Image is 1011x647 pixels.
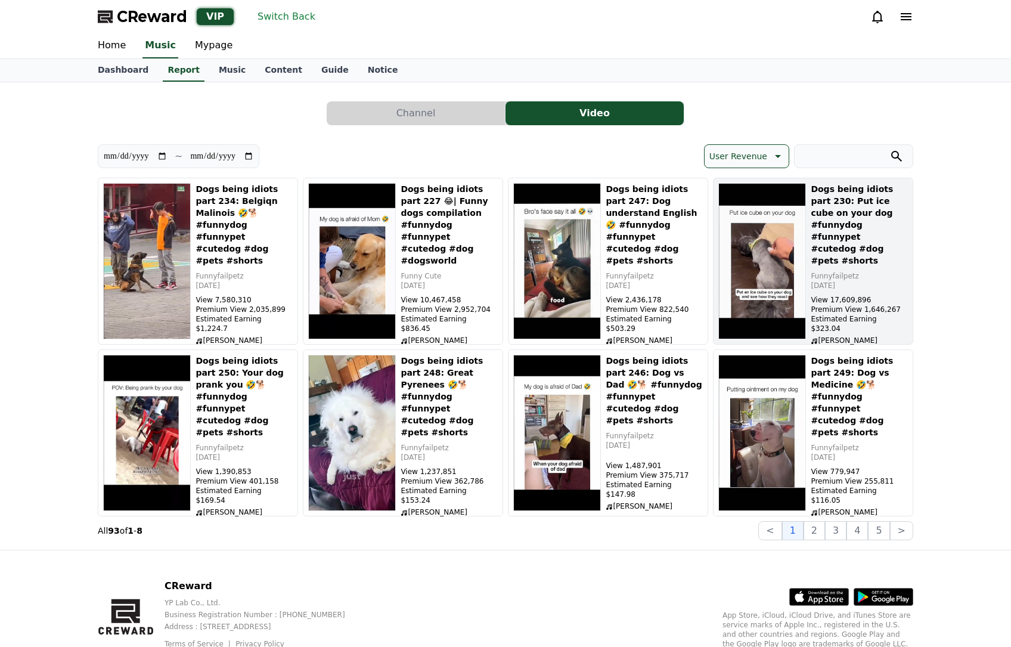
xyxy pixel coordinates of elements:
p: Funnyfailpetz [196,271,293,281]
h5: Dogs being idiots part 250: Your dog prank you 🤣🐕 #funnydog #funnypet #cutedog #dog #pets #shorts [196,355,293,438]
button: Dogs being idiots part 250: Your dog prank you 🤣🐕 #funnydog #funnypet #cutedog #dog #pets #shorts... [98,349,298,516]
a: Dashboard [88,59,158,82]
a: Notice [358,59,408,82]
p: Funnyfailpetz [811,443,908,453]
p: [DATE] [811,281,908,290]
p: Premium View 822,540 [606,305,703,314]
p: [DATE] [196,453,293,462]
a: Content [255,59,312,82]
img: Dogs being idiots part 249: Dog vs Medicine 🤣🐕 #funnydog #funnypet #cutedog #dog #pets #shorts [718,355,806,511]
p: Premium View 1,646,267 [811,305,908,314]
p: [DATE] [401,281,498,290]
p: Estimated Earning $153.24 [401,486,498,505]
p: Estimated Earning $836.45 [401,314,498,333]
p: Premium View 2,035,899 [196,305,293,314]
button: Switch Back [253,7,320,26]
p: Estimated Earning $116.05 [811,486,908,505]
p: Funnyfailpetz [811,271,908,281]
h5: Dogs being idiots part 227 😂| Funny dogs compilation #funnydog #funnypet #cutedog #dog #dogsworld [401,183,498,267]
p: [PERSON_NAME] [811,507,908,517]
button: > [890,521,913,540]
button: Video [505,101,684,125]
a: Music [142,33,178,58]
p: View 1,487,901 [606,461,703,470]
p: [PERSON_NAME] [811,336,908,345]
img: Dogs being idiots part 246: Dog vs Dad 🤣🐕 #funnydog #funnypet #cutedog #dog #pets #shorts [513,355,601,511]
button: 4 [846,521,868,540]
p: [DATE] [196,281,293,290]
button: 3 [825,521,846,540]
p: [PERSON_NAME] [196,507,293,517]
p: YP Lab Co., Ltd. [165,598,364,608]
button: Dogs being idiots part 234: Belgiqn Malinois 🤣🐕 #funnydog #funnypet #cutedog #dog #pets #shorts D... [98,178,298,345]
button: < [758,521,781,540]
p: Business Registration Number : [PHONE_NUMBER] [165,610,364,620]
p: Address : [STREET_ADDRESS] [165,622,364,631]
p: Funnyfailpetz [196,443,293,453]
p: Funnyfailpetz [401,443,498,453]
button: 2 [804,521,825,540]
button: User Revenue [704,144,789,168]
p: [DATE] [401,453,498,462]
h5: Dogs being idiots part 246: Dog vs Dad 🤣🐕 #funnydog #funnypet #cutedog #dog #pets #shorts [606,355,703,426]
p: Estimated Earning $169.54 [196,486,293,505]
a: Mypage [185,33,242,58]
strong: 1 [128,526,134,535]
img: Dogs being idiots part 227 😂| Funny dogs compilation #funnydog #funnypet #cutedog #dog #dogsworld [308,183,396,339]
p: Estimated Earning $503.29 [606,314,703,333]
p: Premium View 2,952,704 [401,305,498,314]
p: [PERSON_NAME] [401,336,498,345]
img: Dogs being idiots part 248: Great Pyrenees 🤣🐕 #funnydog #funnypet #cutedog #dog #pets #shorts [308,355,396,511]
div: VIP [197,8,234,25]
p: Estimated Earning $1,224.7 [196,314,293,333]
strong: 93 [108,526,119,535]
button: Dogs being idiots part 230: Put ice cube on your dog #funnydog #funnypet #cutedog #dog #pets #sho... [713,178,913,345]
button: 1 [782,521,804,540]
p: [DATE] [811,453,908,462]
p: View 779,947 [811,467,908,476]
p: [PERSON_NAME] [196,336,293,345]
h5: Dogs being idiots part 230: Put ice cube on your dog #funnydog #funnypet #cutedog #dog #pets #shorts [811,183,908,267]
p: Estimated Earning $147.98 [606,480,703,499]
p: Premium View 362,786 [401,476,498,486]
button: Channel [327,101,505,125]
p: Premium View 401,158 [196,476,293,486]
img: Dogs being idiots part 250: Your dog prank you 🤣🐕 #funnydog #funnypet #cutedog #dog #pets #shorts [103,355,191,511]
button: Dogs being idiots part 248: Great Pyrenees 🤣🐕 #funnydog #funnypet #cutedog #dog #pets #shorts Dog... [303,349,503,516]
button: Dogs being idiots part 227 😂| Funny dogs compilation #funnydog #funnypet #cutedog #dog #dogsworld... [303,178,503,345]
p: View 10,467,458 [401,295,498,305]
button: Dogs being idiots part 249: Dog vs Medicine 🤣🐕 #funnydog #funnypet #cutedog #dog #pets #shorts Do... [713,349,913,516]
a: Home [88,33,135,58]
a: CReward [98,7,187,26]
span: CReward [117,7,187,26]
p: Estimated Earning $323.04 [811,314,908,333]
a: Guide [312,59,358,82]
p: View 7,580,310 [196,295,293,305]
a: Music [209,59,255,82]
h5: Dogs being idiots part 234: Belgiqn Malinois 🤣🐕 #funnydog #funnypet #cutedog #dog #pets #shorts [196,183,293,267]
h5: Dogs being idiots part 247: Dog understand English 🤣 #funnydog #funnypet #cutedog #dog #pets #shorts [606,183,703,267]
p: Funnyfailpetz [606,271,703,281]
img: Dogs being idiots part 234: Belgiqn Malinois 🤣🐕 #funnydog #funnypet #cutedog #dog #pets #shorts [103,183,191,339]
p: View 2,436,178 [606,295,703,305]
p: All of - [98,525,142,537]
img: Dogs being idiots part 247: Dog understand English 🤣 #funnydog #funnypet #cutedog #dog #pets #shorts [513,183,601,339]
p: View 1,390,853 [196,467,293,476]
p: User Revenue [709,148,767,165]
p: ~ [175,149,182,163]
p: Funnyfailpetz [606,431,703,441]
p: [PERSON_NAME] [606,336,703,345]
img: Dogs being idiots part 230: Put ice cube on your dog #funnydog #funnypet #cutedog #dog #pets #shorts [718,183,806,339]
button: 5 [868,521,889,540]
h5: Dogs being idiots part 248: Great Pyrenees 🤣🐕 #funnydog #funnypet #cutedog #dog #pets #shorts [401,355,498,438]
p: CReward [165,579,364,593]
p: Premium View 375,717 [606,470,703,480]
p: View 17,609,896 [811,295,908,305]
button: Dogs being idiots part 246: Dog vs Dad 🤣🐕 #funnydog #funnypet #cutedog #dog #pets #shorts Dogs be... [508,349,708,516]
p: [DATE] [606,441,703,450]
strong: 8 [137,526,142,535]
a: Report [163,59,204,82]
p: [PERSON_NAME] [401,507,498,517]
